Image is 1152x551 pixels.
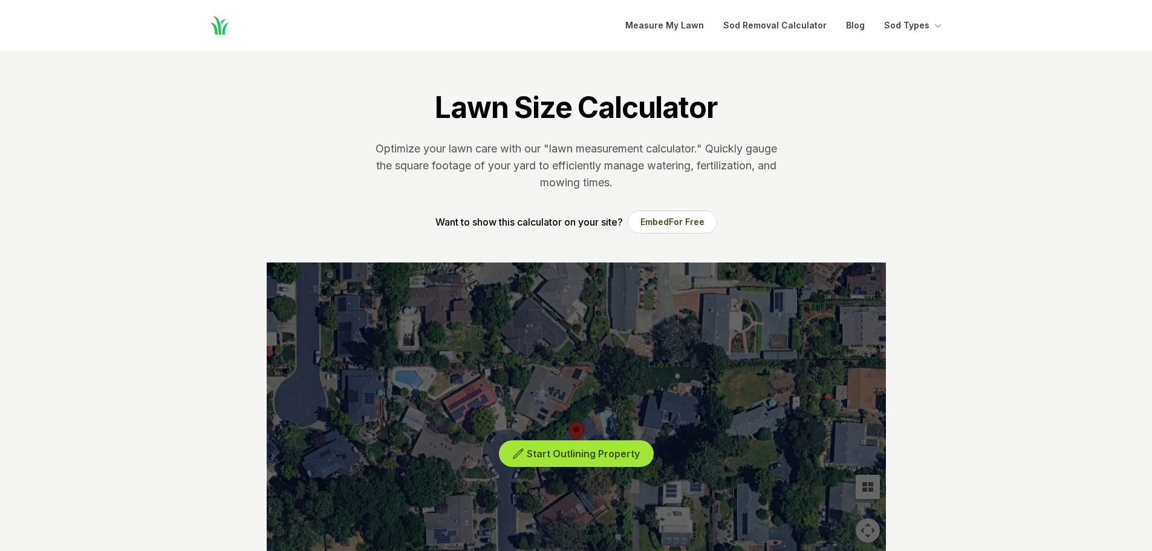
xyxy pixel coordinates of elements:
a: Blog [846,18,865,33]
button: Start Outlining Property [499,440,654,468]
a: Measure My Lawn [625,18,704,33]
p: Want to show this calculator on your site? [435,215,623,229]
span: Start Outlining Property [527,448,640,460]
a: Sod Removal Calculator [723,18,827,33]
button: EmbedFor Free [628,210,717,233]
h1: Lawn Size Calculator [435,90,717,126]
span: For Free [669,217,705,227]
p: Optimize your lawn care with our "lawn measurement calculator." Quickly gauge the square footage ... [373,140,779,191]
button: Sod Types [884,18,944,33]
